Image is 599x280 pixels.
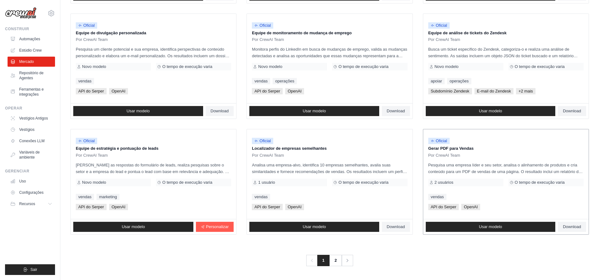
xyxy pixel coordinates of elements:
font: Usar modelo [303,109,326,113]
font: O tempo de execução varia [515,180,565,185]
font: Usar modelo [479,109,502,113]
font: Analisa uma empresa-alvo, identifica 10 empresas semelhantes, avalia suas similaridades e fornece... [252,163,407,187]
a: Mercado [8,57,55,67]
font: OpenAI [464,204,478,209]
font: Automações [19,37,40,41]
a: Usar modelo [249,222,379,232]
a: Vestígios Antigos [8,113,55,123]
font: vendas [254,79,268,83]
a: Variáveis ​​de ambiente [8,147,55,162]
font: Gerenciar [5,169,29,173]
font: operações [275,79,294,83]
font: Oficial [83,138,95,143]
font: Vestígios [19,127,35,132]
font: Configurações [19,190,43,195]
font: Download [211,109,229,113]
font: Mercado [19,59,34,64]
font: API do Serper [78,204,104,209]
a: Usar modelo [249,106,379,116]
a: vendas [76,194,94,200]
font: Vestígios Antigos [19,116,48,120]
font: Download [563,109,581,113]
font: Oficial [259,138,271,143]
font: Personalizar [206,224,229,229]
font: Construir [5,27,29,31]
font: API do Serper [254,204,280,209]
a: Usar modelo [426,222,556,232]
a: vendas [76,78,94,84]
font: OpenAI [112,204,125,209]
font: E-mail do Zendesk [477,89,511,93]
font: Estúdio Crew [19,48,42,53]
a: vendas [252,194,270,200]
button: Recursos [8,199,55,209]
font: Busca um ticket específico do Zendesk, categoriza-o e realiza uma análise de sentimento. As saída... [428,47,579,71]
font: API do Serper [431,204,457,209]
a: Ferramentas e integrações [8,84,55,99]
font: Repositório de Agentes [19,71,43,80]
font: vendas [254,194,268,199]
font: [PERSON_NAME] as respostas do formulário de leads, realiza pesquisas sobre o setor e a empresa do... [76,163,230,194]
a: 2 [329,255,342,266]
a: marketing [97,194,119,200]
a: Repositório de Agentes [8,68,55,83]
a: Configurações [8,188,55,198]
font: vendas [431,194,444,199]
font: Oficial [436,23,447,28]
font: vendas [78,79,92,83]
font: Equipe de análise de tickets do Zendesk [428,31,507,35]
font: 2 [335,258,337,263]
font: Oficial [83,23,95,28]
font: Usar modelo [126,109,150,113]
font: 1 usuário [258,180,275,185]
a: Usar modelo [73,222,193,232]
font: marketing [99,194,117,199]
font: Download [387,224,405,229]
font: Pesquisa uma empresa líder e seu setor, analisa o alinhamento de produtos e cria conteúdo para um... [428,163,583,187]
font: Equipe de monitoramento de mudança de emprego [252,31,352,35]
font: OpenAI [288,204,302,209]
a: Usar modelo [426,106,556,116]
font: Oficial [436,138,447,143]
font: O tempo de execução varia [338,180,388,185]
font: O tempo de execução varia [515,64,565,69]
font: Recursos [19,202,35,206]
a: Download [206,106,234,116]
font: API do Serper [254,89,280,93]
font: Monitora perfis do LinkedIn em busca de mudanças de emprego, valida as mudanças detectadas e anal... [252,47,407,78]
font: Por CrewAI Team [76,153,108,158]
font: Subdomínio Zendesk [431,89,469,93]
font: Variáveis ​​de ambiente [19,150,40,160]
a: Download [558,222,586,232]
font: Equipe de divulgação personalizada [76,31,146,35]
a: Conexões LLM [8,136,55,146]
font: Gerar PDF para Vendas [428,146,474,151]
button: Sair [5,264,55,275]
a: operações [447,78,471,84]
font: O tempo de execução varia [162,180,212,185]
font: Novo modelo [82,180,106,185]
a: Automações [8,34,55,44]
font: Download [387,109,405,113]
font: operações [450,79,469,83]
font: Novo modelo [82,64,106,69]
font: O tempo de execução varia [162,64,212,69]
a: Personalizar [196,222,234,232]
font: +2 mais [519,89,533,93]
img: Logotipo [5,7,36,19]
a: apoiar [428,78,445,84]
a: Usar modelo [73,106,203,116]
font: OpenAI [112,89,125,93]
font: Usar modelo [479,224,502,229]
a: vendas [252,78,270,84]
font: Localizador de empresas semelhantes [252,146,327,151]
a: Download [382,106,410,116]
font: Equipe de estratégia e pontuação de leads [76,146,158,151]
font: Por CrewAI Team [252,153,284,158]
font: O tempo de execução varia [338,64,388,69]
a: Vestígios [8,125,55,135]
font: Oficial [259,23,271,28]
a: Download [382,222,410,232]
font: Por CrewAI Team [428,37,460,42]
font: Por CrewAI Team [76,37,108,42]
